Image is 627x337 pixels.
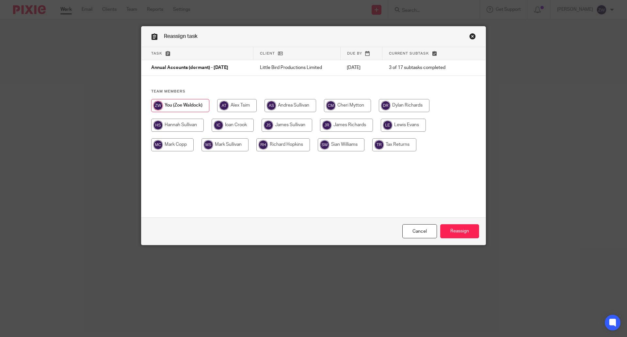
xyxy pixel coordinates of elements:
[151,66,228,70] span: Annual Accounts (dormant) - [DATE]
[151,52,162,55] span: Task
[469,33,476,42] a: Close this dialog window
[151,89,476,94] h4: Team members
[389,52,429,55] span: Current subtask
[347,52,362,55] span: Due by
[440,224,479,238] input: Reassign
[164,34,198,39] span: Reassign task
[402,224,437,238] a: Close this dialog window
[382,60,463,76] td: 3 of 17 subtasks completed
[260,52,275,55] span: Client
[260,64,334,71] p: Little Bird Productions Limited
[347,64,376,71] p: [DATE]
